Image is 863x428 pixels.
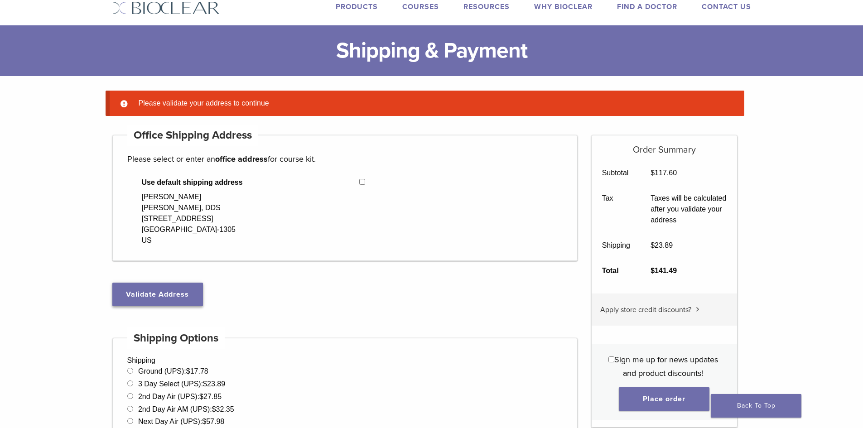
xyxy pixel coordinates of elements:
[138,405,234,413] label: 2nd Day Air AM (UPS):
[142,177,360,188] span: Use default shipping address
[696,307,699,312] img: caret.svg
[608,356,614,362] input: Sign me up for news updates and product discounts!
[702,2,751,11] a: Contact Us
[127,125,259,146] h4: Office Shipping Address
[402,2,439,11] a: Courses
[203,380,225,388] bdi: 23.89
[619,387,709,411] button: Place order
[138,418,224,425] label: Next Day Air (UPS):
[199,393,203,400] span: $
[600,305,691,314] span: Apply store credit discounts?
[127,327,225,349] h4: Shipping Options
[651,267,655,274] span: $
[651,241,673,249] bdi: 23.89
[215,154,268,164] strong: office address
[592,186,641,233] th: Tax
[135,98,730,109] li: Please validate your address to continue
[199,393,222,400] bdi: 27.85
[127,152,563,166] p: Please select or enter an for course kit.
[186,367,190,375] span: $
[592,233,641,258] th: Shipping
[534,2,593,11] a: Why Bioclear
[212,405,234,413] bdi: 32.35
[651,241,655,249] span: $
[641,186,737,233] td: Taxes will be calculated after you validate your address
[592,258,641,284] th: Total
[112,1,220,14] img: Bioclear
[186,367,208,375] bdi: 17.78
[138,367,208,375] label: Ground (UPS):
[651,267,677,274] bdi: 141.49
[138,380,225,388] label: 3 Day Select (UPS):
[617,2,677,11] a: Find A Doctor
[651,169,677,177] bdi: 117.60
[592,135,737,155] h5: Order Summary
[463,2,510,11] a: Resources
[336,2,378,11] a: Products
[138,393,222,400] label: 2nd Day Air (UPS):
[592,160,641,186] th: Subtotal
[203,380,207,388] span: $
[202,418,224,425] bdi: 57.98
[212,405,216,413] span: $
[651,169,655,177] span: $
[614,355,718,378] span: Sign me up for news updates and product discounts!
[202,418,206,425] span: $
[112,283,203,306] button: Validate Address
[711,394,801,418] a: Back To Top
[142,192,236,246] div: [PERSON_NAME] [PERSON_NAME], DDS [STREET_ADDRESS] [GEOGRAPHIC_DATA]-1305 US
